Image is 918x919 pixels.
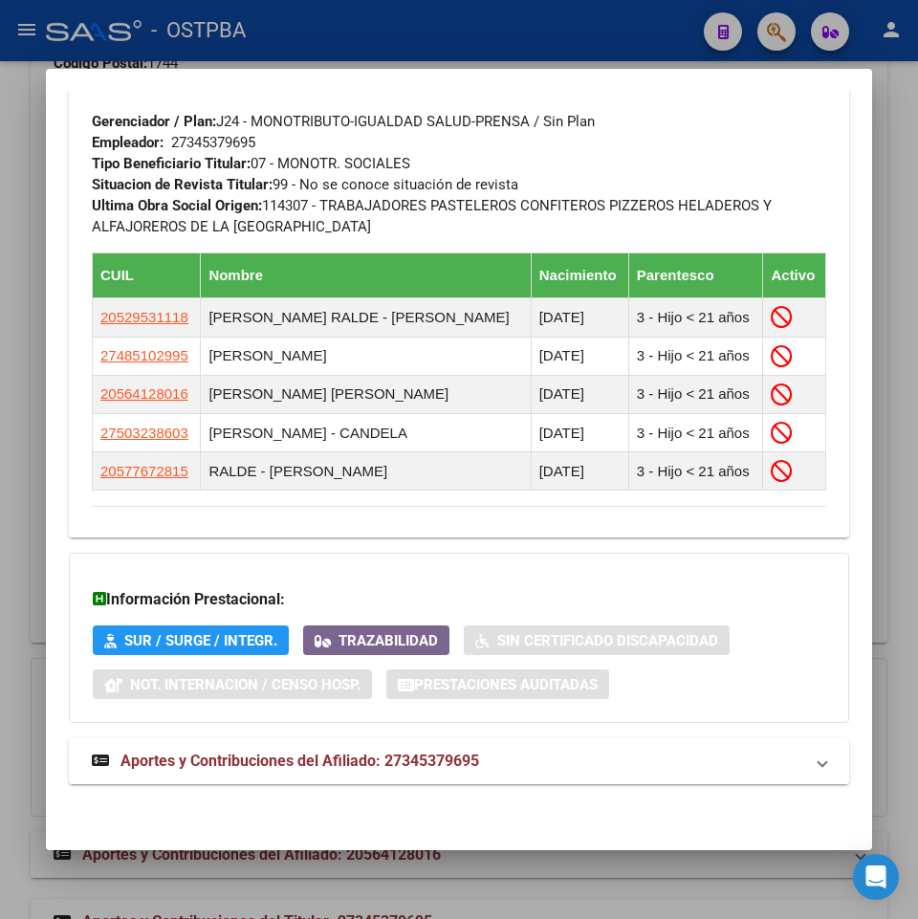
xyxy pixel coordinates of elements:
div: 27345379695 [171,132,255,153]
th: Nombre [201,253,531,298]
td: [PERSON_NAME] RALDE - [PERSON_NAME] [201,298,531,337]
th: CUIL [93,253,201,298]
span: 114307 - TRABAJADORES PASTELEROS CONFITEROS PIZZEROS HELADEROS Y ALFAJOREROS DE LA [GEOGRAPHIC_DATA] [92,197,772,235]
strong: Empleador: [92,134,164,151]
span: Aportes y Contribuciones del Afiliado: 27345379695 [120,752,479,770]
span: 07 - MONOTR. SOCIALES [92,155,410,172]
td: [PERSON_NAME] [PERSON_NAME] [201,375,531,413]
span: Sin Certificado Discapacidad [497,632,718,649]
td: 3 - Hijo < 21 años [628,298,763,337]
button: Not. Internacion / Censo Hosp. [93,669,372,699]
span: SUR / SURGE / INTEGR. [124,632,277,649]
span: Not. Internacion / Censo Hosp. [130,676,361,693]
strong: Ultima Obra Social Origen: [92,197,262,214]
th: Nacimiento [531,253,628,298]
mat-expansion-panel-header: Aportes y Contribuciones del Afiliado: 27345379695 [69,738,849,784]
span: 20577672815 [100,463,188,479]
strong: Gerenciador / Plan: [92,113,216,130]
button: SUR / SURGE / INTEGR. [93,625,289,655]
td: [DATE] [531,298,628,337]
td: [DATE] [531,337,628,375]
span: 99 - No se conoce situación de revista [92,176,518,193]
span: 20564128016 [100,385,188,402]
th: Activo [763,253,826,298]
td: [DATE] [531,375,628,413]
td: [DATE] [531,452,628,491]
div: Open Intercom Messenger [853,854,899,900]
td: RALDE - [PERSON_NAME] [201,452,531,491]
td: 3 - Hijo < 21 años [628,414,763,452]
span: 20529531118 [100,309,188,325]
span: Prestaciones Auditadas [414,676,598,693]
span: 27503238603 [100,425,188,441]
span: 27485102995 [100,347,188,363]
td: 3 - Hijo < 21 años [628,452,763,491]
td: [PERSON_NAME] - CANDELA [201,414,531,452]
td: [DATE] [531,414,628,452]
button: Sin Certificado Discapacidad [464,625,730,655]
button: Prestaciones Auditadas [386,669,609,699]
td: [PERSON_NAME] [201,337,531,375]
span: Trazabilidad [339,632,438,649]
button: Trazabilidad [303,625,449,655]
h3: Información Prestacional: [93,588,825,611]
td: 3 - Hijo < 21 años [628,337,763,375]
strong: Situacion de Revista Titular: [92,176,273,193]
th: Parentesco [628,253,763,298]
strong: Tipo Beneficiario Titular: [92,155,251,172]
span: J24 - MONOTRIBUTO-IGUALDAD SALUD-PRENSA / Sin Plan [92,113,595,130]
td: 3 - Hijo < 21 años [628,375,763,413]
